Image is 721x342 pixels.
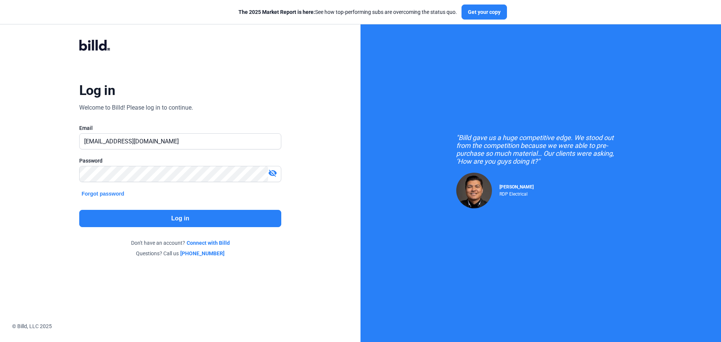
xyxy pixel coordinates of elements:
[79,190,127,198] button: Forgot password
[79,82,115,99] div: Log in
[79,239,281,247] div: Don't have an account?
[79,250,281,257] div: Questions? Call us
[79,157,281,164] div: Password
[79,103,193,112] div: Welcome to Billd! Please log in to continue.
[499,190,534,197] div: RDP Electrical
[79,124,281,132] div: Email
[462,5,507,20] button: Get your copy
[456,173,492,208] img: Raul Pacheco
[238,8,457,16] div: See how top-performing subs are overcoming the status quo.
[79,210,281,227] button: Log in
[238,9,315,15] span: The 2025 Market Report is here:
[268,169,277,178] mat-icon: visibility_off
[499,184,534,190] span: [PERSON_NAME]
[187,239,230,247] a: Connect with Billd
[180,250,225,257] a: [PHONE_NUMBER]
[456,134,625,165] div: "Billd gave us a huge competitive edge. We stood out from the competition because we were able to...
